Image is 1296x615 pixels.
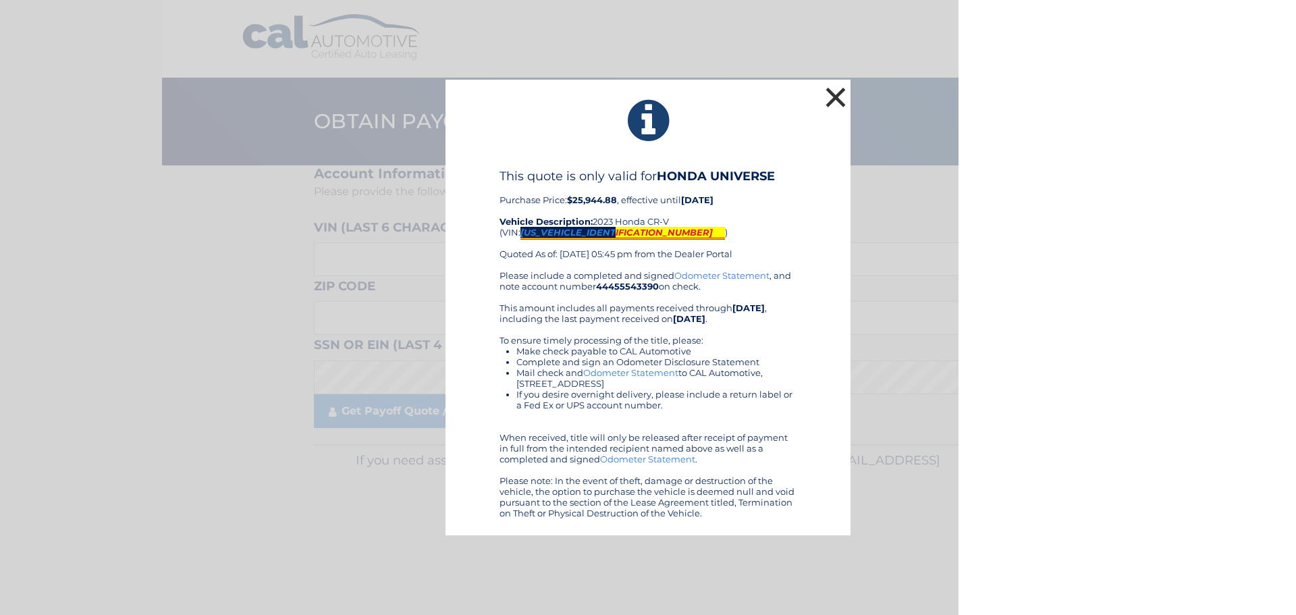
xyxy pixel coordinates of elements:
b: 44455543390 [596,281,659,292]
b: [DATE] [732,302,765,313]
a: Odometer Statement [674,270,769,281]
div: Please include a completed and signed , and note account number on check. This amount includes al... [500,270,796,518]
strong: Vehicle Description: [500,216,593,227]
b: HONDA UNIVERSE [657,169,775,184]
h4: This quote is only valid for [500,169,796,184]
a: Odometer Statement [600,454,695,464]
b: [DATE] [681,194,713,205]
b: [DATE] [673,313,705,324]
li: Make check payable to CAL Automotive [516,346,796,356]
b: $25,944.88 [567,194,617,205]
li: Mail check and to CAL Automotive, [STREET_ADDRESS] [516,367,796,389]
a: Odometer Statement [583,367,678,378]
li: If you desire overnight delivery, please include a return label or a Fed Ex or UPS account number. [516,389,796,410]
button: × [822,84,849,111]
mark: [US_VEHICLE_IDENTIFICATION_NUMBER] [520,227,725,240]
div: Purchase Price: , effective until 2023 Honda CR-V (VIN: ) Quoted As of: [DATE] 05:45 pm from the ... [500,169,796,270]
li: Complete and sign an Odometer Disclosure Statement [516,356,796,367]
